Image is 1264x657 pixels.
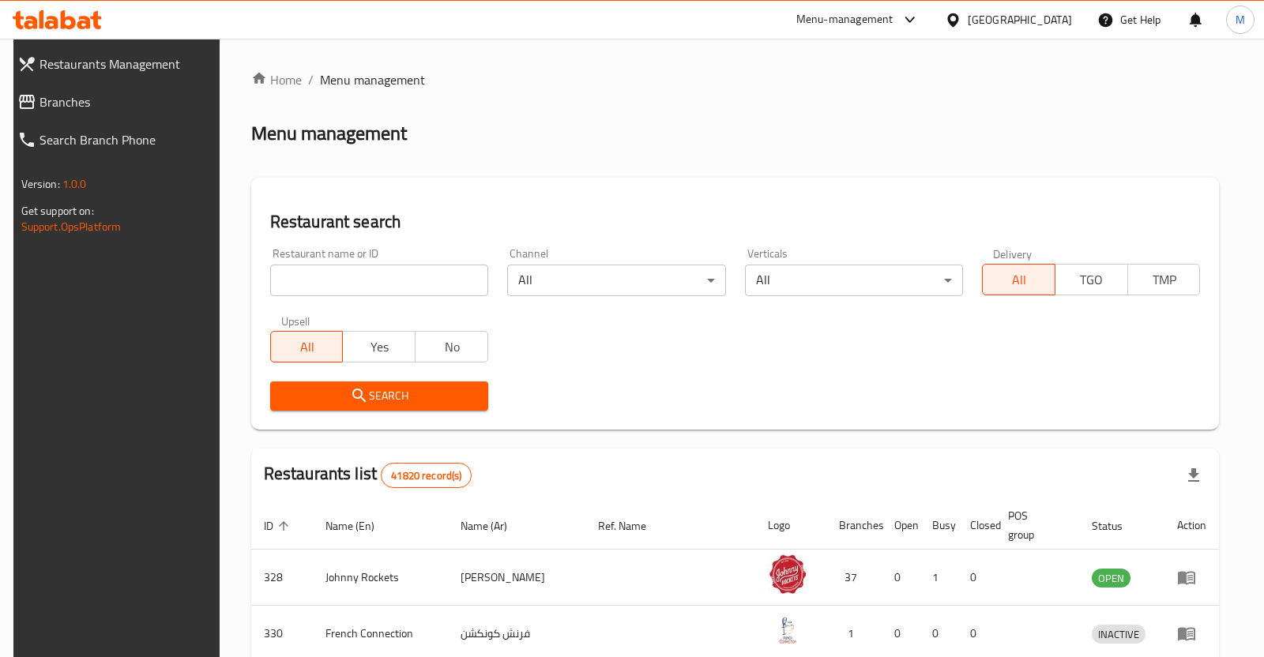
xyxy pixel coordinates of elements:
[1055,264,1128,295] button: TGO
[325,516,395,535] span: Name (En)
[21,201,94,221] span: Get support on:
[1092,625,1145,644] span: INACTIVE
[768,610,807,650] img: French Connection
[251,121,407,146] h2: Menu management
[270,265,488,296] input: Search for restaurant name or ID..
[826,550,882,606] td: 37
[920,501,957,550] th: Busy
[308,70,314,89] li: /
[1177,624,1206,643] div: Menu
[882,550,920,606] td: 0
[1092,625,1145,644] div: INACTIVE
[768,554,807,594] img: Johnny Rockets
[507,265,725,296] div: All
[349,336,409,359] span: Yes
[21,174,60,194] span: Version:
[270,381,488,411] button: Search
[320,70,425,89] span: Menu management
[598,516,667,535] span: Ref. Name
[251,70,1220,89] nav: breadcrumb
[277,336,337,359] span: All
[1127,264,1201,295] button: TMP
[755,501,826,550] th: Logo
[5,121,224,159] a: Search Branch Phone
[882,501,920,550] th: Open
[957,501,995,550] th: Closed
[251,70,302,89] a: Home
[270,331,344,362] button: All
[39,54,212,73] span: Restaurants Management
[1062,268,1122,291] span: TGO
[283,386,476,406] span: Search
[39,92,212,111] span: Branches
[1164,501,1219,550] th: Action
[796,10,893,29] div: Menu-management
[957,550,995,606] td: 0
[745,265,963,296] div: All
[39,130,212,149] span: Search Branch Phone
[62,174,87,194] span: 1.0.0
[1236,11,1245,28] span: M
[826,501,882,550] th: Branches
[448,550,585,606] td: [PERSON_NAME]
[251,550,313,606] td: 328
[1177,568,1206,587] div: Menu
[461,516,528,535] span: Name (Ar)
[5,83,224,121] a: Branches
[1092,569,1130,588] div: OPEN
[1092,516,1143,535] span: Status
[281,315,310,326] label: Upsell
[993,248,1033,259] label: Delivery
[313,550,449,606] td: Johnny Rockets
[342,331,416,362] button: Yes
[5,45,224,83] a: Restaurants Management
[1092,569,1130,588] span: OPEN
[382,468,471,483] span: 41820 record(s)
[381,463,472,488] div: Total records count
[982,264,1055,295] button: All
[989,268,1049,291] span: All
[270,210,1201,234] h2: Restaurant search
[1134,268,1194,291] span: TMP
[264,516,294,535] span: ID
[920,550,957,606] td: 1
[1175,456,1213,494] div: Export file
[264,462,472,488] h2: Restaurants list
[21,216,122,237] a: Support.OpsPlatform
[422,336,482,359] span: No
[1008,506,1061,544] span: POS group
[415,331,488,362] button: No
[968,11,1072,28] div: [GEOGRAPHIC_DATA]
